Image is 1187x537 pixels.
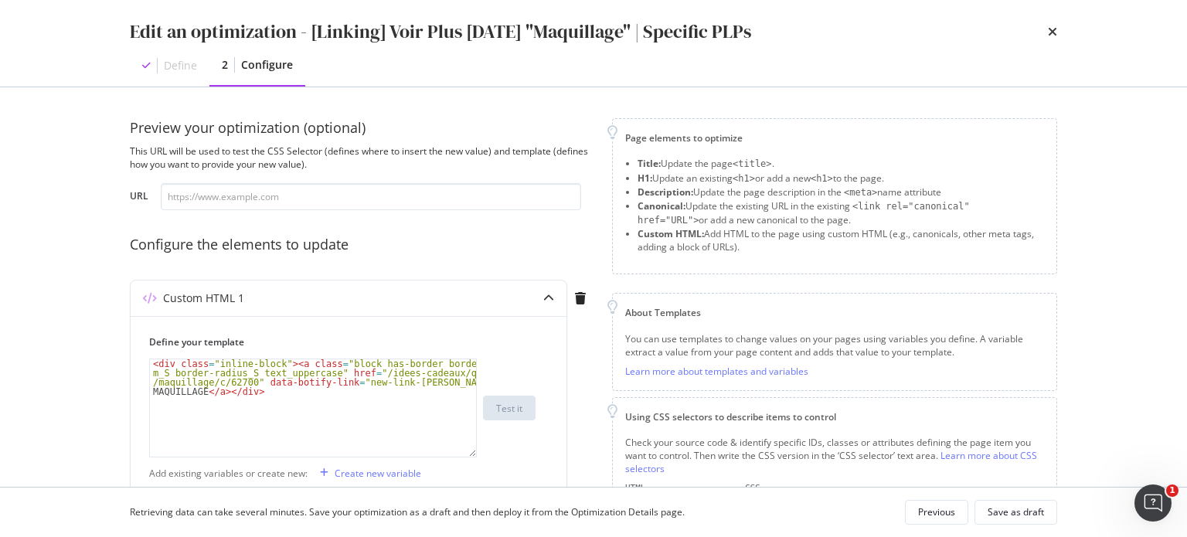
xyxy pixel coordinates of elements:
[130,189,148,206] label: URL
[164,58,197,73] div: Define
[625,410,1044,423] div: Using CSS selectors to describe items to control
[483,396,536,420] button: Test it
[638,185,1044,199] li: Update the page description in the name attribute
[638,199,1044,227] li: Update the existing URL in the existing or add a new canonical to the page.
[161,183,581,210] input: https://www.example.com
[625,306,1044,319] div: About Templates
[496,402,522,415] div: Test it
[638,199,685,212] strong: Canonical:
[974,500,1057,525] button: Save as draft
[1048,19,1057,45] div: times
[1134,484,1172,522] iframe: Intercom live chat
[733,173,755,184] span: <h1>
[163,291,244,306] div: Custom HTML 1
[638,172,652,185] strong: H1:
[625,436,1044,475] div: Check your source code & identify specific IDs, classes or attributes defining the page item you ...
[625,449,1037,475] a: Learn more about CSS selectors
[638,227,704,240] strong: Custom HTML:
[905,500,968,525] button: Previous
[335,467,421,480] div: Create new variable
[130,118,593,138] div: Preview your optimization (optional)
[638,157,1044,171] li: Update the page .
[638,201,970,226] span: <link rel="canonical" href="URL">
[811,173,833,184] span: <h1>
[130,144,593,171] div: This URL will be used to test the CSS Selector (defines where to insert the new value) and templa...
[745,482,1044,495] div: CSS
[733,158,772,169] span: <title>
[638,157,661,170] strong: Title:
[638,227,1044,253] li: Add HTML to the page using custom HTML (e.g., canonicals, other meta tags, adding a block of URLs).
[1166,484,1178,497] span: 1
[130,235,593,255] div: Configure the elements to update
[625,482,733,495] div: HTML
[241,57,293,73] div: Configure
[638,172,1044,185] li: Update an existing or add a new to the page.
[988,505,1044,518] div: Save as draft
[222,57,228,73] div: 2
[844,187,877,198] span: <meta>
[314,461,421,485] button: Create new variable
[130,19,751,45] div: Edit an optimization - [Linking] Voir Plus [DATE] "Maquillage" | Specific PLPs
[918,505,955,518] div: Previous
[638,185,693,199] strong: Description:
[625,131,1044,144] div: Page elements to optimize
[149,467,308,480] div: Add existing variables or create new:
[130,505,685,518] div: Retrieving data can take several minutes. Save your optimization as a draft and then deploy it fr...
[625,365,808,378] a: Learn more about templates and variables
[149,335,536,348] label: Define your template
[625,332,1044,359] div: You can use templates to change values on your pages using variables you define. A variable extra...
